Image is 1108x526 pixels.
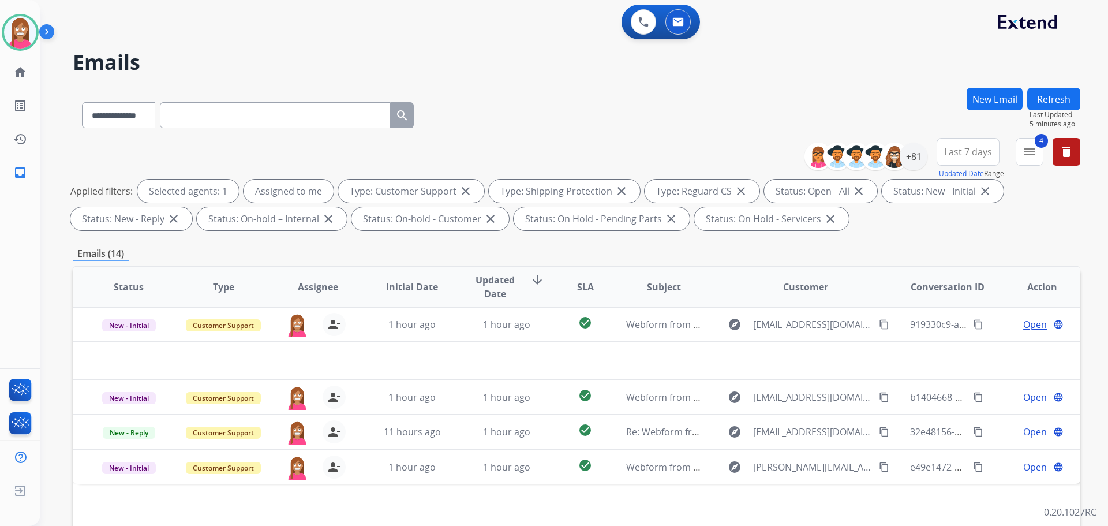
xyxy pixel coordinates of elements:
[1053,462,1064,472] mat-icon: language
[879,319,889,330] mat-icon: content_copy
[327,318,341,331] mat-icon: person_remove
[626,426,903,438] span: Re: Webform from [EMAIL_ADDRESS][DOMAIN_NAME] on [DATE]
[578,423,592,437] mat-icon: check_circle
[321,212,335,226] mat-icon: close
[626,391,888,404] span: Webform from [EMAIL_ADDRESS][DOMAIN_NAME] on [DATE]
[483,426,530,438] span: 1 hour ago
[973,392,983,402] mat-icon: content_copy
[13,166,27,180] mat-icon: inbox
[213,280,234,294] span: Type
[70,184,133,198] p: Applied filters:
[626,318,959,331] span: Webform from [PERSON_NAME][EMAIL_ADDRESS][DOMAIN_NAME] on [DATE]
[386,280,438,294] span: Initial Date
[694,207,849,230] div: Status: On Hold - Servicers
[483,461,530,473] span: 1 hour ago
[879,462,889,472] mat-icon: content_copy
[186,462,261,474] span: Customer Support
[102,319,156,331] span: New - Initial
[910,318,1082,331] span: 919330c9-afdf-4ba5-806d-9736532d02cf
[73,51,1080,74] h2: Emails
[1035,134,1048,148] span: 4
[73,247,129,261] p: Emails (14)
[186,427,261,439] span: Customer Support
[388,461,436,473] span: 1 hour ago
[910,391,1085,404] span: b1404668-8c48-4949-aec3-ec4005f9da97
[753,425,872,439] span: [EMAIL_ADDRESS][DOMAIN_NAME]
[937,138,1000,166] button: Last 7 days
[783,280,828,294] span: Customer
[1023,460,1047,474] span: Open
[728,460,742,474] mat-icon: explore
[395,109,409,122] mat-icon: search
[483,391,530,404] span: 1 hour ago
[967,88,1023,110] button: New Email
[879,392,889,402] mat-icon: content_copy
[530,273,544,287] mat-icon: arrow_downward
[578,389,592,402] mat-icon: check_circle
[578,458,592,472] mat-icon: check_circle
[286,456,309,480] img: agent-avatar
[1023,318,1047,331] span: Open
[286,420,309,445] img: agent-avatar
[489,180,640,203] div: Type: Shipping Protection
[1053,392,1064,402] mat-icon: language
[459,184,473,198] mat-icon: close
[327,425,341,439] mat-icon: person_remove
[728,318,742,331] mat-icon: explore
[186,319,261,331] span: Customer Support
[286,313,309,337] img: agent-avatar
[734,184,748,198] mat-icon: close
[728,390,742,404] mat-icon: explore
[244,180,334,203] div: Assigned to me
[384,426,441,438] span: 11 hours ago
[186,392,261,404] span: Customer Support
[327,460,341,474] mat-icon: person_remove
[351,207,509,230] div: Status: On-hold - Customer
[764,180,877,203] div: Status: Open - All
[973,462,983,472] mat-icon: content_copy
[978,184,992,198] mat-icon: close
[1016,138,1043,166] button: 4
[1053,427,1064,437] mat-icon: language
[483,318,530,331] span: 1 hour ago
[910,461,1085,473] span: e49e1472-6664-471f-a0b4-7447957e8c6c
[577,280,594,294] span: SLA
[973,319,983,330] mat-icon: content_copy
[13,65,27,79] mat-icon: home
[939,169,1004,178] span: Range
[298,280,338,294] span: Assignee
[1023,425,1047,439] span: Open
[327,390,341,404] mat-icon: person_remove
[1030,120,1080,129] span: 5 minutes ago
[645,180,759,203] div: Type: Reguard CS
[338,180,484,203] div: Type: Customer Support
[1044,505,1096,519] p: 0.20.1027RC
[753,390,872,404] span: [EMAIL_ADDRESS][DOMAIN_NAME]
[823,212,837,226] mat-icon: close
[578,316,592,330] mat-icon: check_circle
[102,462,156,474] span: New - Initial
[1023,390,1047,404] span: Open
[753,318,872,331] span: [EMAIL_ADDRESS][DOMAIN_NAME]
[167,212,181,226] mat-icon: close
[664,212,678,226] mat-icon: close
[1060,145,1073,159] mat-icon: delete
[114,280,144,294] span: Status
[882,180,1004,203] div: Status: New - Initial
[1023,145,1036,159] mat-icon: menu
[910,426,1088,438] span: 32e48156-8b3b-4d7d-bdef-c39ee2697900
[1030,110,1080,120] span: Last Updated:
[911,280,985,294] span: Conversation ID
[900,143,927,170] div: +81
[973,427,983,437] mat-icon: content_copy
[13,132,27,146] mat-icon: history
[753,460,872,474] span: [PERSON_NAME][EMAIL_ADDRESS][PERSON_NAME][DOMAIN_NAME]
[852,184,866,198] mat-icon: close
[939,169,984,178] button: Updated Date
[728,425,742,439] mat-icon: explore
[647,280,681,294] span: Subject
[615,184,628,198] mat-icon: close
[103,427,155,439] span: New - Reply
[286,386,309,410] img: agent-avatar
[70,207,192,230] div: Status: New - Reply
